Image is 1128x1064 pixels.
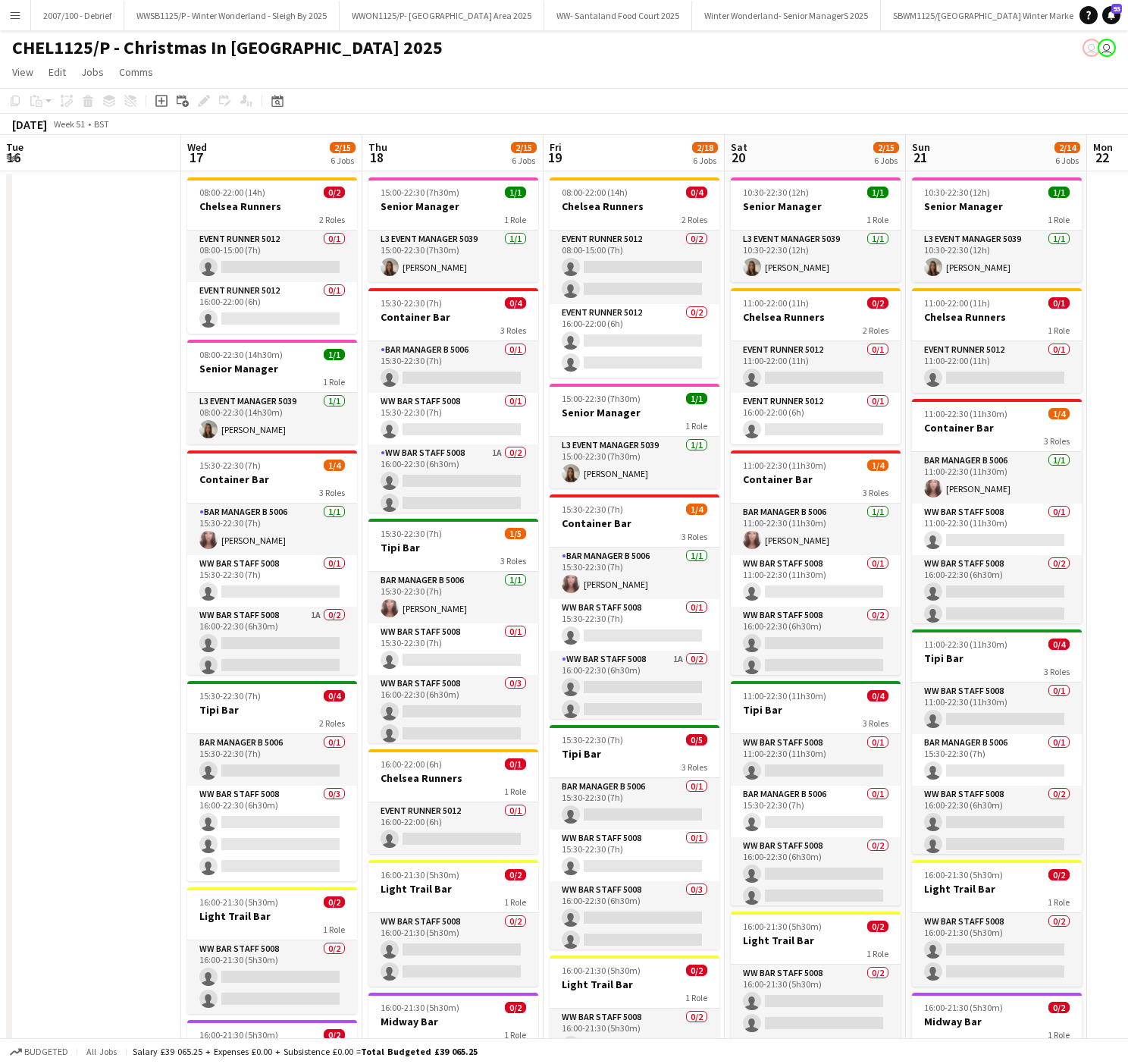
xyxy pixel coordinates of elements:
span: 1/1 [1048,187,1070,198]
app-card-role: L3 Event Manager 50391/115:00-22:30 (7h30m)[PERSON_NAME] [550,437,719,488]
button: WWON1125/P- [GEOGRAPHIC_DATA] Area 2025 [340,1,544,30]
app-card-role: Bar Manager B 50060/115:30-22:30 (7h) [550,778,719,830]
span: 19 [547,149,562,166]
span: 0/5 [686,734,707,745]
app-job-card: 15:30-22:30 (7h)1/5Tipi Bar3 RolesBar Manager B 50061/115:30-22:30 (7h)[PERSON_NAME]WW Bar Staff ... [368,519,538,743]
span: 2/15 [330,142,356,153]
app-job-card: 11:00-22:00 (11h)0/1Chelsea Runners1 RoleEvent Runner 50120/111:00-22:00 (11h) [912,288,1082,393]
h1: CHEL1125/P - Christmas In [GEOGRAPHIC_DATA] 2025 [12,36,443,59]
app-card-role: WW Bar Staff 50080/111:00-22:30 (11h30m) [731,555,901,607]
app-card-role: WW Bar Staff 50081A0/216:00-22:30 (6h30m) [368,444,538,518]
span: 16:00-21:30 (5h30m) [381,1002,459,1013]
div: 15:00-22:30 (7h30m)1/1Senior Manager1 RoleL3 Event Manager 50391/115:00-22:30 (7h30m)[PERSON_NAME] [550,384,719,488]
span: 0/4 [867,690,888,701]
app-job-card: 11:00-22:30 (11h30m)1/4Container Bar3 RolesBar Manager B 50061/111:00-22:30 (11h30m)[PERSON_NAME]... [731,450,901,675]
app-card-role: WW Bar Staff 50081A0/216:00-22:30 (6h30m) [187,607,357,680]
h3: Light Trail Bar [731,934,901,947]
span: 16:00-21:30 (5h30m) [924,1002,1003,1013]
span: 16:00-21:30 (5h30m) [199,896,278,908]
app-card-role: WW Bar Staff 50080/115:30-22:30 (7h) [550,830,719,881]
span: Edit [49,65,66,79]
span: 0/4 [324,690,345,701]
span: 1/4 [1048,408,1070,419]
app-job-card: 08:00-22:00 (14h)0/4Chelsea Runners2 RolesEvent Runner 50120/208:00-15:00 (7h) Event Runner 50120... [550,177,719,378]
span: 1/1 [867,187,888,198]
h3: Container Bar [912,421,1082,435]
app-job-card: 16:00-21:30 (5h30m)0/2Light Trail Bar1 RoleWW Bar Staff 50080/216:00-21:30 (5h30m) [187,887,357,1014]
div: 15:30-22:30 (7h)0/4Container Bar3 RolesBar Manager B 50060/115:30-22:30 (7h) WW Bar Staff 50080/1... [368,288,538,513]
h3: Tipi Bar [550,747,719,761]
app-card-role: Bar Manager B 50060/115:30-22:30 (7h) [731,786,901,837]
app-card-role: WW Bar Staff 50080/111:00-22:30 (11h30m) [912,683,1082,734]
h3: Chelsea Runners [731,310,901,324]
h3: Light Trail Bar [187,909,357,923]
app-job-card: 10:30-22:30 (12h)1/1Senior Manager1 RoleL3 Event Manager 50391/110:30-22:30 (12h)[PERSON_NAME] [731,177,901,282]
span: 3 Roles [863,487,888,498]
app-card-role: WW Bar Staff 50080/115:30-22:30 (7h) [550,599,719,651]
app-card-role: WW Bar Staff 50080/216:00-21:30 (5h30m) [187,940,357,1014]
app-job-card: 16:00-22:00 (6h)0/1Chelsea Runners1 RoleEvent Runner 50120/116:00-22:00 (6h) [368,749,538,854]
span: 08:00-22:00 (14h) [562,187,628,198]
div: 15:30-22:30 (7h)0/4Tipi Bar2 RolesBar Manager B 50060/115:30-22:30 (7h) WW Bar Staff 50080/316:00... [187,681,357,881]
div: 10:30-22:30 (12h)1/1Senior Manager1 RoleL3 Event Manager 50391/110:30-22:30 (12h)[PERSON_NAME] [912,177,1082,282]
h3: Chelsea Runners [550,199,719,213]
app-card-role: Event Runner 50120/116:00-22:00 (6h) [368,802,538,854]
span: 2/18 [692,142,718,153]
span: 2 Roles [681,214,707,225]
app-job-card: 11:00-22:30 (11h30m)0/4Tipi Bar3 RolesWW Bar Staff 50080/111:00-22:30 (11h30m) Bar Manager B 5006... [912,629,1082,854]
button: Budgeted [8,1044,70,1060]
app-job-card: 16:00-21:30 (5h30m)0/2Light Trail Bar1 RoleWW Bar Staff 50080/216:00-21:30 (5h30m) [731,912,901,1038]
app-card-role: WW Bar Staff 50080/111:00-22:30 (11h30m) [731,734,901,786]
span: 2 Roles [863,325,888,336]
h3: Senior Manager [550,406,719,419]
app-job-card: 08:00-22:00 (14h)0/2Chelsea Runners2 RolesEvent Runner 50120/108:00-15:00 (7h) Event Runner 50120... [187,177,357,334]
span: 0/2 [1048,869,1070,880]
span: 3 Roles [1044,666,1070,677]
a: View [6,62,39,82]
button: WW- Santaland Food Court 2025 [544,1,692,30]
span: 1 Role [685,420,707,432]
span: 1 Role [1048,214,1070,225]
div: 15:30-22:30 (7h)1/4Container Bar3 RolesBar Manager B 50061/115:30-22:30 (7h)[PERSON_NAME]WW Bar S... [550,494,719,719]
span: 2/15 [511,142,537,153]
span: 2/14 [1054,142,1080,153]
span: Budgeted [24,1047,68,1057]
span: 15:30-22:30 (7h) [562,734,623,745]
h3: Midway Bar [912,1015,1082,1028]
span: 16:00-21:30 (5h30m) [381,869,459,880]
span: 93 [1111,4,1122,14]
span: 3 Roles [863,717,888,729]
span: 16:00-22:00 (6h) [381,758,442,770]
span: 3 Roles [500,325,526,336]
div: 15:00-22:30 (7h30m)1/1Senior Manager1 RoleL3 Event Manager 50391/115:00-22:30 (7h30m)[PERSON_NAME] [368,177,538,282]
app-user-avatar: Grace Shorten [1083,39,1101,57]
span: Tue [6,140,23,154]
div: 15:30-22:30 (7h)0/5Tipi Bar3 RolesBar Manager B 50060/115:30-22:30 (7h) WW Bar Staff 50080/115:30... [550,725,719,949]
app-card-role: L3 Event Manager 50391/110:30-22:30 (12h)[PERSON_NAME] [912,231,1082,282]
button: Winter Wonderland- Senior ManagerS 2025 [692,1,881,30]
app-card-role: Event Runner 50120/108:00-15:00 (7h) [187,231,357,282]
span: Sat [731,140,747,154]
button: WWSB1125/P - Winter Wonderland - Sleigh By 2025 [124,1,340,30]
span: 0/2 [867,921,888,932]
span: 3 Roles [681,761,707,773]
h3: Senior Manager [368,199,538,213]
span: 3 Roles [319,487,345,498]
span: 0/2 [324,1029,345,1040]
div: Salary £39 065.25 + Expenses £0.00 + Subsistence £0.00 = [133,1046,478,1057]
span: Jobs [81,65,104,79]
span: 1 Role [504,786,526,797]
button: SBWM1125/[GEOGRAPHIC_DATA] Winter Market 2025 [881,1,1109,30]
span: 16:00-21:30 (5h30m) [199,1029,278,1040]
span: Mon [1093,140,1113,154]
app-job-card: 11:00-22:30 (11h30m)1/4Container Bar3 RolesBar Manager B 50061/111:00-22:30 (11h30m)[PERSON_NAME]... [912,399,1082,623]
span: 16:00-21:30 (5h30m) [924,869,1003,880]
span: 0/2 [867,297,888,309]
app-card-role: WW Bar Staff 50080/216:00-22:30 (6h30m) [731,837,901,911]
app-card-role: Bar Manager B 50061/115:30-22:30 (7h)[PERSON_NAME] [368,572,538,623]
h3: Light Trail Bar [550,978,719,991]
